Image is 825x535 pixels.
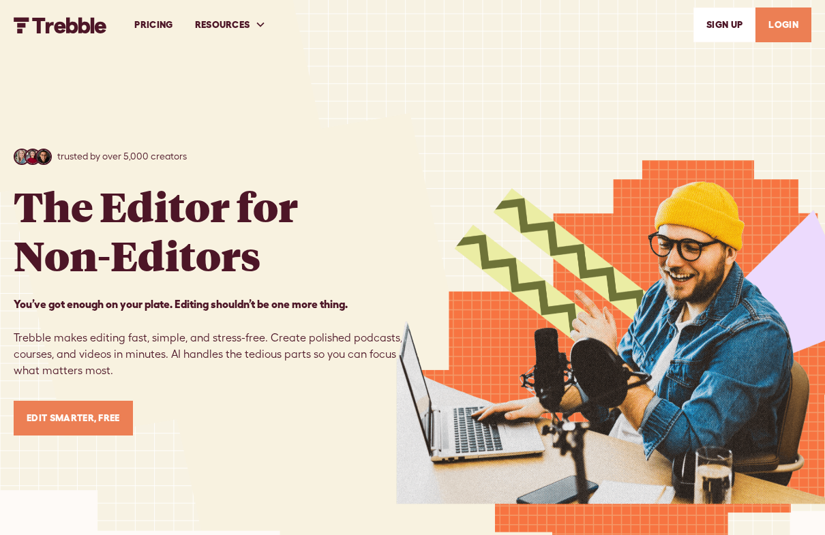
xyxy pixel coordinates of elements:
strong: You’ve got enough on your plate. Editing shouldn’t be one more thing. ‍ [14,298,348,310]
p: trusted by over 5,000 creators [57,149,187,164]
div: RESOURCES [184,1,277,48]
div: RESOURCES [195,18,250,32]
p: Trebble makes editing fast, simple, and stress-free. Create polished podcasts, courses, and video... [14,296,412,379]
a: SIGn UP [693,7,755,42]
h1: The Editor for Non-Editors [14,181,298,279]
a: LOGIN [755,7,811,42]
a: home [14,16,107,33]
a: PRICING [123,1,183,48]
img: Trebble FM Logo [14,17,107,33]
a: Edit Smarter, Free [14,401,133,435]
